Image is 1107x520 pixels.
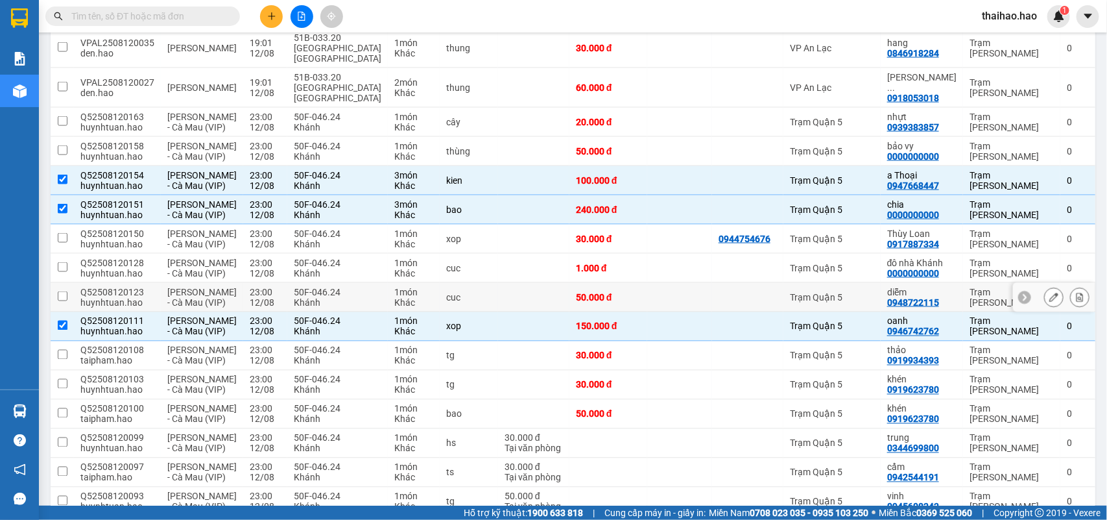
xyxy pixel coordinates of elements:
[887,170,957,180] div: a Thoại
[250,404,281,414] div: 23:00
[250,491,281,502] div: 23:00
[505,491,563,502] div: 50.000 đ
[576,292,641,303] div: 50.000 đ
[464,506,583,520] span: Hỗ trợ kỹ thuật:
[294,122,381,132] div: Khánh
[80,268,154,279] div: huynhtuan.hao
[593,506,595,520] span: |
[80,462,154,473] div: Q52508120097
[294,229,381,239] div: 50F-046.24
[167,112,237,132] span: [PERSON_NAME] - Cà Mau (VIP)
[250,375,281,385] div: 23:00
[394,151,433,162] div: Khác
[250,141,281,151] div: 23:00
[297,12,306,21] span: file-add
[80,141,154,151] div: Q52508120158
[13,52,27,66] img: solution-icon
[887,72,957,93] div: nguyen huan tv
[294,210,381,220] div: Khánh
[167,316,237,337] span: [PERSON_NAME] - Cà Mau (VIP)
[291,5,313,28] button: file-add
[167,345,237,366] span: [PERSON_NAME] - Cà Mau (VIP)
[505,473,563,483] div: Tại văn phòng
[394,141,433,151] div: 1 món
[327,12,336,21] span: aim
[80,356,154,366] div: taipham.hao
[13,84,27,98] img: warehouse-icon
[604,506,706,520] span: Cung cấp máy in - giấy in:
[394,258,433,268] div: 1 món
[167,199,237,220] span: [PERSON_NAME] - Cà Mau (VIP)
[394,122,433,132] div: Khác
[887,82,895,93] span: ...
[887,433,957,443] div: trung
[80,316,154,327] div: Q52508120111
[394,345,433,356] div: 1 món
[294,43,381,64] div: [GEOGRAPHIC_DATA] [GEOGRAPHIC_DATA]
[167,491,237,512] span: [PERSON_NAME] - Cà Mau (VIP)
[790,292,874,303] div: Trạm Quận 5
[790,234,874,244] div: Trạm Quận 5
[250,345,281,356] div: 23:00
[167,287,237,308] span: [PERSON_NAME] - Cà Mau (VIP)
[887,443,939,454] div: 0344699800
[80,287,154,297] div: Q52508120123
[294,151,381,162] div: Khánh
[14,434,26,447] span: question-circle
[80,88,154,98] div: den.hao
[80,48,154,58] div: den.hao
[250,287,281,297] div: 23:00
[790,82,874,93] div: VP An Lạc
[394,287,433,297] div: 1 món
[446,380,492,390] div: tg
[970,77,1054,98] div: Trạm [PERSON_NAME]
[576,263,641,273] div: 1.000 đ
[294,414,381,425] div: Khánh
[576,409,641,419] div: 50.000 đ
[1067,438,1099,449] div: 0
[970,258,1054,279] div: Trạm [PERSON_NAME]
[1067,467,1099,478] div: 0
[394,327,433,337] div: Khác
[394,316,433,327] div: 1 món
[167,433,237,454] span: [PERSON_NAME] - Cà Mau (VIP)
[80,170,154,180] div: Q52508120154
[970,316,1054,337] div: Trạm [PERSON_NAME]
[80,345,154,356] div: Q52508120108
[250,122,281,132] div: 12/08
[394,38,433,48] div: 1 món
[1044,288,1064,307] div: Sửa đơn hàng
[790,321,874,332] div: Trạm Quận 5
[887,345,957,356] div: thảo
[80,297,154,308] div: huynhtuan.hao
[887,414,939,425] div: 0919623780
[320,5,343,28] button: aim
[13,404,27,418] img: warehouse-icon
[446,117,492,127] div: cây
[14,493,26,505] span: message
[887,287,957,297] div: diễm
[80,491,154,502] div: Q52508120093
[887,258,957,268] div: đô nhà Khánh
[250,170,281,180] div: 23:00
[14,464,26,476] span: notification
[80,199,154,210] div: Q52508120151
[394,268,433,279] div: Khác
[250,151,281,162] div: 12/08
[970,112,1054,132] div: Trạm [PERSON_NAME]
[294,345,381,356] div: 50F-046.24
[394,210,433,220] div: Khác
[970,287,1054,308] div: Trạm [PERSON_NAME]
[394,375,433,385] div: 1 món
[250,433,281,443] div: 23:00
[80,77,154,88] div: VPAL2508120027
[294,72,381,82] div: 51B-033.20
[394,297,433,308] div: Khác
[446,234,492,244] div: xop
[446,467,492,478] div: ts
[1067,43,1099,53] div: 0
[887,122,939,132] div: 0939383857
[790,438,874,449] div: Trạm Quận 5
[294,297,381,308] div: Khánh
[80,180,154,191] div: huynhtuan.hao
